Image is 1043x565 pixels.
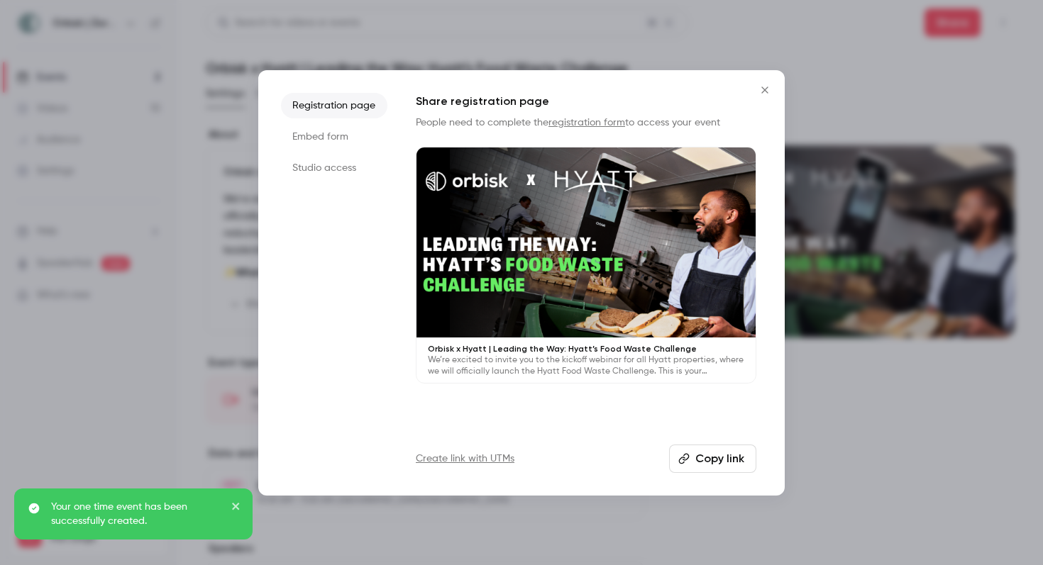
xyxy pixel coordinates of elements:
li: Registration page [281,93,387,118]
p: We’re excited to invite you to the kickoff webinar for all Hyatt properties, where we will offici... [428,354,744,377]
button: Copy link [669,444,756,473]
a: Create link with UTMs [416,452,514,466]
p: Orbisk x Hyatt | Leading the Way: Hyatt’s Food Waste Challenge [428,343,744,354]
button: Close [751,76,779,104]
li: Embed form [281,124,387,150]
p: Your one time event has been successfully created. [51,500,221,528]
p: People need to complete the to access your event [416,116,756,130]
button: close [231,500,241,517]
li: Studio access [281,155,387,181]
h1: Share registration page [416,93,756,110]
a: registration form [548,118,625,128]
a: Orbisk x Hyatt | Leading the Way: Hyatt’s Food Waste ChallengeWe’re excited to invite you to the ... [416,147,756,384]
